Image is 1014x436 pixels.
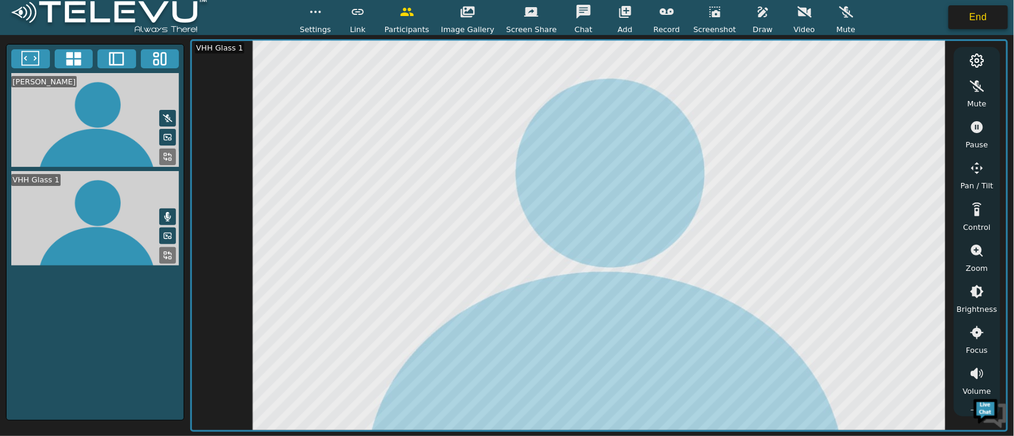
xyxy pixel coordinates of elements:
[300,24,331,35] span: Settings
[957,304,997,315] span: Brightness
[966,139,988,150] span: Pause
[159,247,176,264] button: Replace Feed
[753,24,773,35] span: Draw
[159,110,176,127] button: Mute
[618,24,633,35] span: Add
[97,49,136,68] button: Two Window Medium
[963,386,991,397] span: Volume
[11,76,77,87] div: [PERSON_NAME]
[385,24,429,35] span: Participants
[963,222,991,233] span: Control
[961,180,993,191] span: Pan / Tilt
[968,98,987,109] span: Mute
[62,62,200,78] div: Chat with us now
[159,149,176,165] button: Replace Feed
[654,24,680,35] span: Record
[55,49,93,68] button: 4x4
[69,138,164,258] span: We're online!
[794,24,815,35] span: Video
[506,24,557,35] span: Screen Share
[6,301,226,343] textarea: Type your message and hit 'Enter'
[575,24,593,35] span: Chat
[159,228,176,244] button: Picture in Picture
[972,394,1008,430] img: Chat Widget
[159,129,176,146] button: Picture in Picture
[195,6,223,34] div: Minimize live chat window
[141,49,180,68] button: Three Window Medium
[11,49,50,68] button: Fullscreen
[159,208,176,225] button: Mute
[195,42,244,53] div: VHH Glass 1
[20,55,50,85] img: d_736959983_company_1615157101543_736959983
[966,263,988,274] span: Zoom
[949,5,1008,29] button: End
[441,24,495,35] span: Image Gallery
[966,345,988,356] span: Focus
[836,24,855,35] span: Mute
[11,174,61,185] div: VHH Glass 1
[694,24,736,35] span: Screenshot
[350,24,366,35] span: Link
